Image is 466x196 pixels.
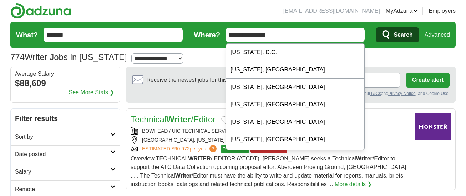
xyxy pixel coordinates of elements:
[406,73,450,88] button: Create alert
[226,61,365,79] div: [US_STATE], [GEOGRAPHIC_DATA]
[226,131,365,148] div: [US_STATE], [GEOGRAPHIC_DATA]
[10,52,127,62] h1: Writer Jobs in [US_STATE]
[425,28,450,42] a: Advanced
[172,146,190,152] span: $90,972
[226,79,365,96] div: [US_STATE], [GEOGRAPHIC_DATA]
[142,145,218,153] a: ESTIMATED:$90,972per year?
[10,51,25,64] span: 774
[10,3,71,19] img: Adzuna logo
[415,113,451,140] img: Company logo
[376,27,419,42] button: Search
[11,109,120,128] h2: Filter results
[388,91,416,96] a: Privacy Notice
[356,155,373,161] strong: Writer
[226,113,365,131] div: [US_STATE], [GEOGRAPHIC_DATA]
[209,145,217,152] span: ?
[16,30,38,40] label: What?
[15,133,110,141] h2: Sort by
[283,7,380,15] li: [EMAIL_ADDRESS][DOMAIN_NAME]
[221,145,249,153] span: TOP MATCH
[131,136,410,144] div: [GEOGRAPHIC_DATA], [US_STATE]
[131,115,216,124] a: TechnicalWriter/Editor
[15,71,116,77] div: Average Salary
[11,163,120,180] a: Salary
[15,185,110,194] h2: Remote
[69,88,115,97] a: See More Stats ❯
[175,173,192,179] strong: Writer
[131,127,410,135] div: BOWHEAD / UIC TECHNICAL SERVICES
[15,150,110,159] h2: Date posted
[221,116,231,125] button: Add to favorite jobs
[11,145,120,163] a: Date posted
[335,180,372,189] a: More details ❯
[15,77,116,90] div: $88,609
[429,7,456,15] a: Employers
[166,115,191,124] strong: Writer
[15,168,110,176] h2: Salary
[226,96,365,113] div: [US_STATE], [GEOGRAPHIC_DATA]
[226,148,365,166] div: [US_STATE], [GEOGRAPHIC_DATA]
[370,91,381,96] a: T&Cs
[11,128,120,145] a: Sort by
[194,30,220,40] label: Where?
[188,155,211,161] strong: WRITER
[132,90,450,97] div: By creating an alert, you agree to our and , and Cookie Use.
[226,44,365,61] div: [US_STATE], D.C.
[131,155,406,187] span: Overview TECHNICAL / EDITOR (ATCDT): [PERSON_NAME] seeks a Technical /Editor to support the ATC D...
[386,7,419,15] a: MyAdzuna
[146,76,268,84] span: Receive the newest jobs for this search :
[394,28,412,42] span: Search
